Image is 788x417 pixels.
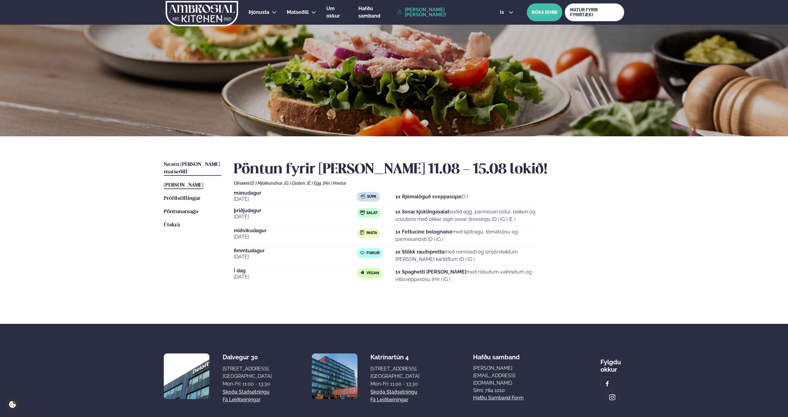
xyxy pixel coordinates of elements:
[360,230,365,235] img: pasta.svg
[600,353,624,373] div: Fylgdu okkur
[164,221,180,229] a: Útskrá
[6,398,19,411] a: Cookie settings
[395,269,466,275] strong: 1x Spaghetti [PERSON_NAME]
[604,380,611,387] img: image alt
[287,9,309,16] a: Matseðill
[250,181,284,186] span: (D ) Mjólkurvörur ,
[234,191,357,196] span: mánudagur
[395,228,536,243] p: með kjötragú, tómatsósu og parmesanosti (D ) (G )
[366,231,377,236] span: Pasta
[307,181,323,186] span: (E ) Egg ,
[234,233,357,241] span: [DATE]
[164,162,220,175] span: Næstu [PERSON_NAME] matseðill
[164,196,200,201] span: Prófílstillingar
[326,5,348,20] a: Um okkur
[367,194,376,199] span: Súpa
[366,271,379,276] span: Vegan
[164,183,203,188] span: [PERSON_NAME]
[234,181,624,186] div: Ofnæmi:
[495,10,518,15] button: is
[165,1,239,26] img: logo
[223,396,261,403] a: Fá leiðbeiningar
[370,353,419,361] div: Katrínartún 4
[234,248,357,253] span: fimmtudagur
[395,209,449,215] strong: 1x Sesar kjúklingasalat
[370,365,419,380] div: [STREET_ADDRESS], [GEOGRAPHIC_DATA]
[370,380,419,388] div: Mon-Fri: 11:00 - 13:30
[223,365,272,380] div: [STREET_ADDRESS], [GEOGRAPHIC_DATA]
[223,353,272,361] div: Dalvegur 30
[527,3,562,21] button: BÓKA BORÐ
[366,211,377,216] span: Salat
[234,213,357,221] span: [DATE]
[234,228,357,233] span: miðvikudagur
[164,208,198,216] a: Pöntunarsaga
[370,388,417,396] a: Skoða staðsetningu
[164,182,203,189] a: [PERSON_NAME]
[601,377,614,390] a: image alt
[164,353,209,399] img: image alt
[395,193,468,200] p: (D )
[360,250,365,255] img: fish.svg
[473,349,520,361] span: Hafðu samband
[609,394,616,401] img: image alt
[234,273,357,281] span: [DATE]
[164,222,180,228] span: Útskrá
[164,195,200,202] a: Prófílstillingar
[323,181,346,186] span: (Hn ) Hnetur
[249,9,269,15] span: Þjónusta
[565,3,624,21] a: MATUR FYRIR FYRIRTÆKI
[473,365,547,387] a: [PERSON_NAME][EMAIL_ADDRESS][DOMAIN_NAME]
[360,270,365,275] img: Vegan.svg
[473,387,547,394] p: Sími: 784 1010
[358,5,394,20] a: Hafðu samband
[284,181,307,186] span: (G ) Glúten ,
[366,251,380,256] span: Fiskur
[395,194,461,200] strong: 1x Rjómalöguð sveppasúpa
[606,391,619,404] a: image alt
[370,396,408,403] a: Fá leiðbeiningar
[395,208,536,223] p: soðið egg, parmesan ostur, beikon og croutons með okkar eigin sesar dressingu (D ) (G ) (E )
[234,268,357,273] span: Í dag
[164,209,198,214] span: Pöntunarsaga
[234,161,624,178] h2: Pöntun fyrir [PERSON_NAME] 11.08 - 15.08 lokið!
[361,194,365,199] img: soup.svg
[473,394,524,402] a: Hafðu samband form
[500,10,506,15] span: is
[234,253,357,261] span: [DATE]
[395,268,536,283] p: með ristuðum valhnetum og villisveppasósu (Hn ) (G )
[164,161,221,176] a: Næstu [PERSON_NAME] matseðill
[223,388,270,396] a: Skoða staðsetningu
[287,9,309,15] span: Matseðill
[358,6,380,19] span: Hafðu samband
[360,210,365,215] img: salad.svg
[312,353,357,399] img: image alt
[223,380,272,388] div: Mon-Fri: 11:00 - 13:30
[395,248,536,263] p: með remolaði og smjörsteiktum [PERSON_NAME] kartöflum (D ) (G )
[234,196,357,203] span: [DATE]
[326,6,340,19] span: Um okkur
[395,249,444,255] strong: 1x Stökk rauðspretta
[234,208,357,213] span: þriðjudagur
[249,9,269,16] a: Þjónusta
[397,7,486,17] a: [PERSON_NAME] [PERSON_NAME]!
[395,229,452,235] strong: 1x Fettucine bolognaise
